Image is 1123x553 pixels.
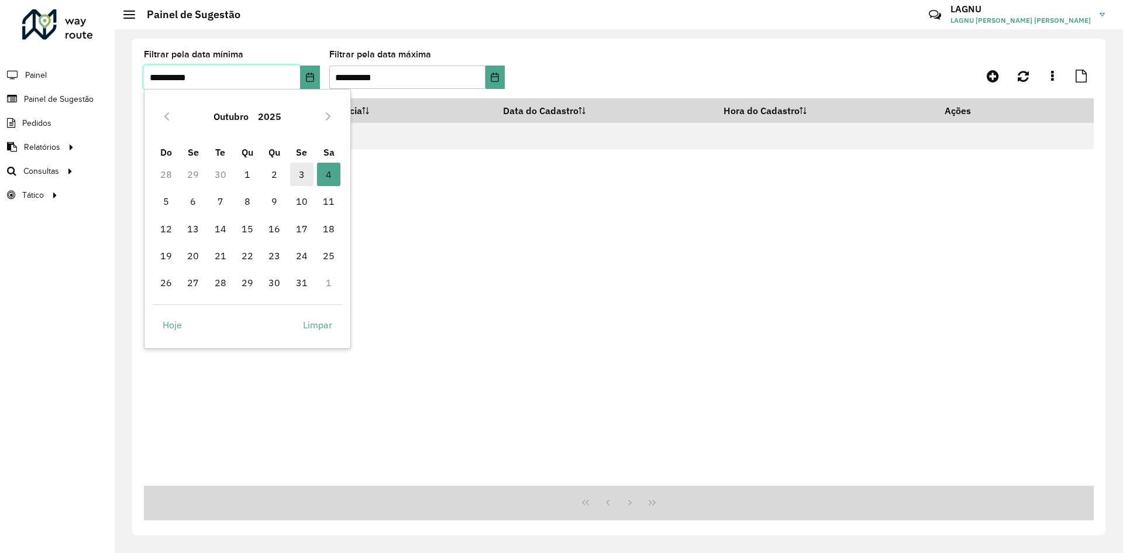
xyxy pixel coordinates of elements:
[180,215,206,242] td: 13
[154,271,178,294] span: 26
[23,165,59,177] span: Consultas
[282,98,495,123] th: Data de Vigência
[290,163,314,186] span: 3
[153,242,180,269] td: 19
[261,269,288,296] td: 30
[206,188,233,215] td: 7
[715,98,937,123] th: Hora do Cadastro
[160,146,172,158] span: Do
[263,271,286,294] span: 30
[317,217,340,241] span: 18
[188,146,199,158] span: Se
[206,242,233,269] td: 21
[290,244,314,267] span: 24
[157,107,176,126] button: Previous Month
[261,188,288,215] td: 9
[153,269,180,296] td: 26
[317,244,340,267] span: 25
[234,215,261,242] td: 15
[261,161,288,188] td: 2
[154,244,178,267] span: 19
[206,269,233,296] td: 28
[263,217,286,241] span: 16
[22,189,44,201] span: Tático
[288,215,315,242] td: 17
[180,242,206,269] td: 20
[209,217,232,241] span: 14
[317,190,340,213] span: 11
[209,190,232,213] span: 7
[495,98,715,123] th: Data do Cadastro
[293,313,342,336] button: Limpar
[315,215,342,242] td: 18
[315,269,342,296] td: 1
[236,271,259,294] span: 29
[180,161,206,188] td: 29
[288,242,315,269] td: 24
[242,146,253,158] span: Qu
[253,102,286,130] button: Choose Year
[206,161,233,188] td: 30
[236,217,259,241] span: 15
[922,2,948,28] a: Contato Rápido
[315,242,342,269] td: 25
[950,15,1091,26] span: LAGNU [PERSON_NAME] [PERSON_NAME]
[234,269,261,296] td: 29
[25,69,47,81] span: Painel
[135,8,240,21] h2: Painel de Sugestão
[153,188,180,215] td: 5
[936,98,1007,123] th: Ações
[296,146,307,158] span: Se
[236,190,259,213] span: 8
[144,89,351,349] div: Choose Date
[329,47,431,61] label: Filtrar pela data máxima
[181,217,205,241] span: 13
[288,161,315,188] td: 3
[24,141,60,153] span: Relatórios
[317,163,340,186] span: 4
[236,244,259,267] span: 22
[144,47,243,61] label: Filtrar pela data mínima
[300,66,319,89] button: Choose Date
[181,244,205,267] span: 20
[153,215,180,242] td: 12
[206,215,233,242] td: 14
[485,66,505,89] button: Choose Date
[261,242,288,269] td: 23
[153,313,192,336] button: Hoje
[234,161,261,188] td: 1
[234,242,261,269] td: 22
[288,188,315,215] td: 10
[209,244,232,267] span: 21
[315,188,342,215] td: 11
[263,163,286,186] span: 2
[323,146,335,158] span: Sa
[263,190,286,213] span: 9
[209,102,253,130] button: Choose Month
[950,4,1091,15] h3: LAGNU
[268,146,280,158] span: Qu
[144,123,1094,149] td: Nenhum registro encontrado
[303,318,332,332] span: Limpar
[290,190,314,213] span: 10
[215,146,225,158] span: Te
[288,269,315,296] td: 31
[154,217,178,241] span: 12
[209,271,232,294] span: 28
[181,190,205,213] span: 6
[234,188,261,215] td: 8
[181,271,205,294] span: 27
[319,107,337,126] button: Next Month
[290,271,314,294] span: 31
[290,217,314,241] span: 17
[263,244,286,267] span: 23
[236,163,259,186] span: 1
[153,161,180,188] td: 28
[163,318,182,332] span: Hoje
[180,188,206,215] td: 6
[180,269,206,296] td: 27
[261,215,288,242] td: 16
[315,161,342,188] td: 4
[22,117,51,129] span: Pedidos
[154,190,178,213] span: 5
